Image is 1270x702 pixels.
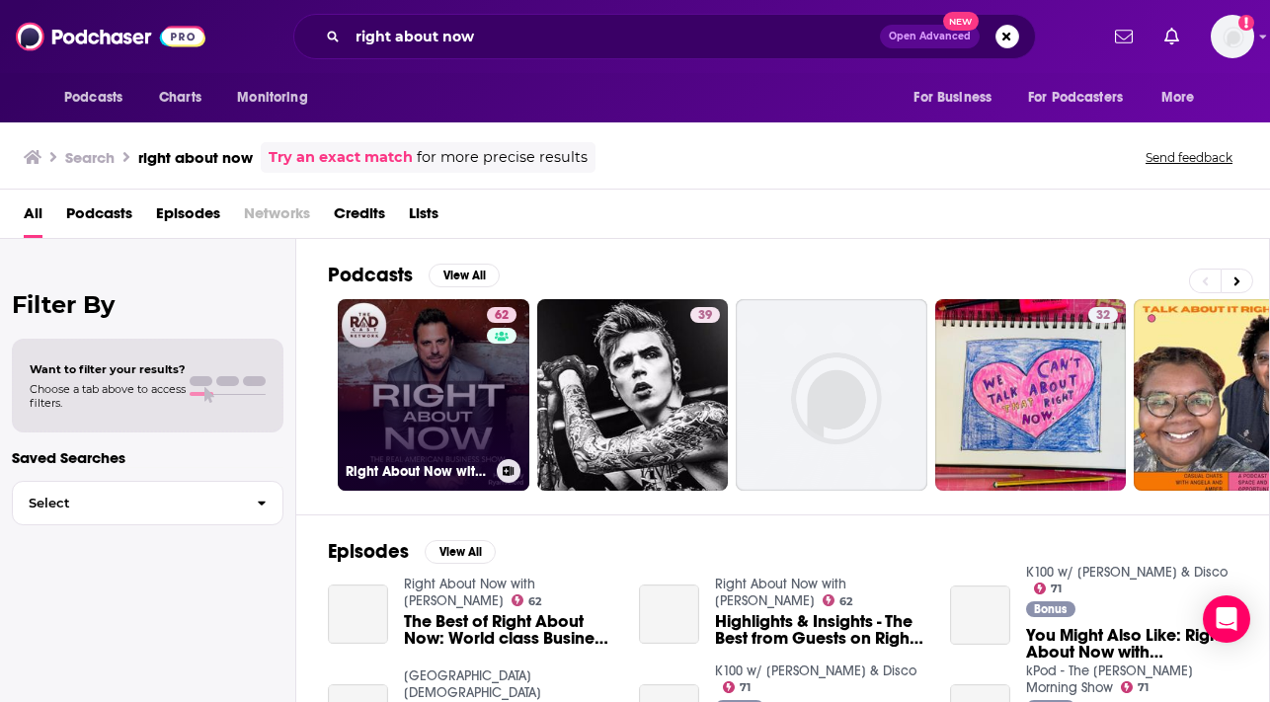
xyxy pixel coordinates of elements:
span: Charts [159,84,201,112]
a: 71 [1034,583,1063,594]
a: 62 [512,594,542,606]
a: Right About Now with Ryan Alford [715,576,846,609]
span: Select [13,497,241,509]
img: Podchaser - Follow, Share and Rate Podcasts [16,18,205,55]
a: 62 [487,307,516,323]
a: 62Right About Now with [PERSON_NAME] [338,299,529,491]
span: Podcasts [64,84,122,112]
span: Monitoring [237,84,307,112]
a: K100 w/ Konnan & Disco [715,663,916,679]
a: Show notifications dropdown [1156,20,1187,53]
a: 32 [935,299,1127,491]
p: Saved Searches [12,448,283,467]
a: The Best of Right About Now: World class Business Advice for Entrepreneurs [404,613,615,647]
button: open menu [1015,79,1151,117]
button: open menu [50,79,148,117]
a: You Might Also Like: Right About Now with Ryan Alford [950,585,1010,646]
a: Right About Now with Ryan Alford [404,576,535,609]
h2: Episodes [328,539,409,564]
h3: Search [65,148,115,167]
span: 62 [839,597,852,606]
img: User Profile [1211,15,1254,58]
a: Lists [409,197,438,238]
button: Show profile menu [1211,15,1254,58]
span: For Podcasters [1028,84,1123,112]
button: open menu [223,79,333,117]
a: 39 [690,307,720,323]
a: Try an exact match [269,146,413,169]
a: K100 w/ Konnan & Disco [1026,564,1228,581]
a: 39 [537,299,729,491]
span: Want to filter your results? [30,362,186,376]
span: You Might Also Like: Right About Now with [PERSON_NAME] [1026,627,1237,661]
button: open menu [1148,79,1220,117]
div: Open Intercom Messenger [1203,595,1250,643]
button: open menu [900,79,1016,117]
a: Highlights & Insights - The Best from Guests on Right About Now First Half of 2024 [715,613,926,647]
a: All [24,197,42,238]
span: Open Advanced [889,32,971,41]
a: Show notifications dropdown [1107,20,1141,53]
span: 62 [528,597,541,606]
a: PodcastsView All [328,263,500,287]
a: EpisodesView All [328,539,496,564]
span: Logged in as sophiak [1211,15,1254,58]
h2: Podcasts [328,263,413,287]
a: 71 [1121,681,1150,693]
button: Send feedback [1140,149,1238,166]
span: 71 [1138,683,1149,692]
a: Episodes [156,197,220,238]
span: Bonus [1034,603,1067,615]
span: More [1161,84,1195,112]
a: Credits [334,197,385,238]
a: Highlights & Insights - The Best from Guests on Right About Now First Half of 2024 [639,585,699,645]
button: View All [429,264,500,287]
div: Search podcasts, credits, & more... [293,14,1036,59]
span: New [943,12,979,31]
span: 32 [1096,306,1110,326]
a: Podcasts [66,197,132,238]
a: 62 [823,594,853,606]
h3: right about now [138,148,253,167]
h3: Right About Now with [PERSON_NAME] [346,463,489,480]
a: Charts [146,79,213,117]
span: Networks [244,197,310,238]
span: 39 [698,306,712,326]
a: 71 [723,681,752,693]
button: Select [12,481,283,525]
span: 71 [1051,585,1062,593]
a: 32 [1088,307,1118,323]
a: You Might Also Like: Right About Now with Ryan Alford [1026,627,1237,661]
span: 62 [495,306,509,326]
button: View All [425,540,496,564]
svg: Add a profile image [1238,15,1254,31]
input: Search podcasts, credits, & more... [348,21,880,52]
span: Choose a tab above to access filters. [30,382,186,410]
button: Open AdvancedNew [880,25,980,48]
span: for more precise results [417,146,588,169]
h2: Filter By [12,290,283,319]
a: The Best of Right About Now: World class Business Advice for Entrepreneurs [328,585,388,645]
span: For Business [913,84,992,112]
a: kPod - The Kidd Kraddick Morning Show [1026,663,1193,696]
span: 71 [740,683,751,692]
